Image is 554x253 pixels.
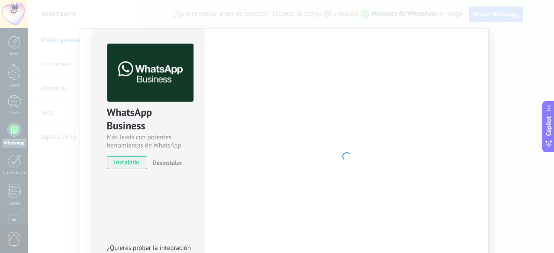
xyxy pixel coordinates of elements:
span: instalado [107,156,147,169]
span: Copilot [544,116,553,136]
div: Más leads con potentes herramientas de WhatsApp [107,133,192,150]
img: logo_main.png [107,44,193,102]
span: Desinstalar [153,159,182,167]
button: Desinstalar [149,156,182,169]
div: WhatsApp Business [107,106,192,133]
